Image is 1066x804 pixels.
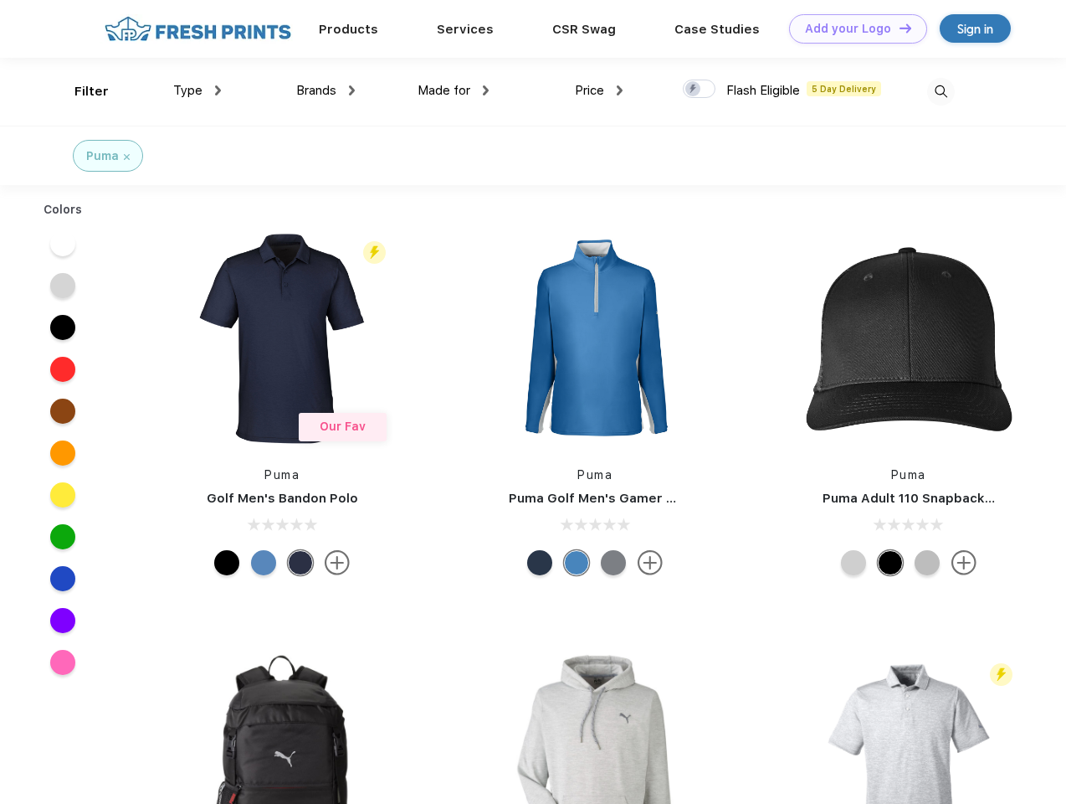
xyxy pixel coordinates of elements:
img: more.svg [638,550,663,575]
img: fo%20logo%202.webp [100,14,296,44]
a: CSR Swag [552,22,616,37]
span: Price [575,83,604,98]
span: Flash Eligible [726,83,800,98]
div: Puma [86,147,119,165]
img: flash_active_toggle.svg [990,663,1012,686]
div: Sign in [957,19,993,39]
div: Navy Blazer [527,550,552,575]
img: func=resize&h=266 [171,227,393,450]
a: Puma Golf Men's Gamer Golf Quarter-Zip [509,491,773,506]
div: Pma Blk Pma Blk [878,550,903,575]
img: dropdown.png [483,85,489,95]
div: Quarry Brt Whit [841,550,866,575]
div: Puma Black [214,550,239,575]
img: desktop_search.svg [927,78,955,106]
a: Products [319,22,378,37]
img: dropdown.png [617,85,623,95]
span: Type [173,83,202,98]
a: Sign in [940,14,1011,43]
span: Made for [418,83,470,98]
a: Puma [264,468,300,482]
div: Filter [74,82,109,101]
img: func=resize&h=266 [484,227,706,450]
div: Quarry with Brt Whit [915,550,940,575]
div: Bright Cobalt [564,550,589,575]
img: dropdown.png [349,85,355,95]
a: Golf Men's Bandon Polo [207,491,358,506]
img: more.svg [951,550,976,575]
a: Puma [577,468,612,482]
img: func=resize&h=266 [797,227,1020,450]
img: dropdown.png [215,85,221,95]
div: Quiet Shade [601,550,626,575]
a: Services [437,22,494,37]
div: Navy Blazer [288,550,313,575]
img: more.svg [325,550,350,575]
img: DT [899,23,911,33]
span: Our Fav [320,420,366,433]
span: Brands [296,83,336,98]
img: filter_cancel.svg [124,154,130,160]
div: Lake Blue [251,550,276,575]
img: flash_active_toggle.svg [363,241,386,264]
div: Add your Logo [805,22,891,36]
div: Colors [31,201,95,219]
span: 5 Day Delivery [807,81,881,96]
a: Puma [891,468,926,482]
